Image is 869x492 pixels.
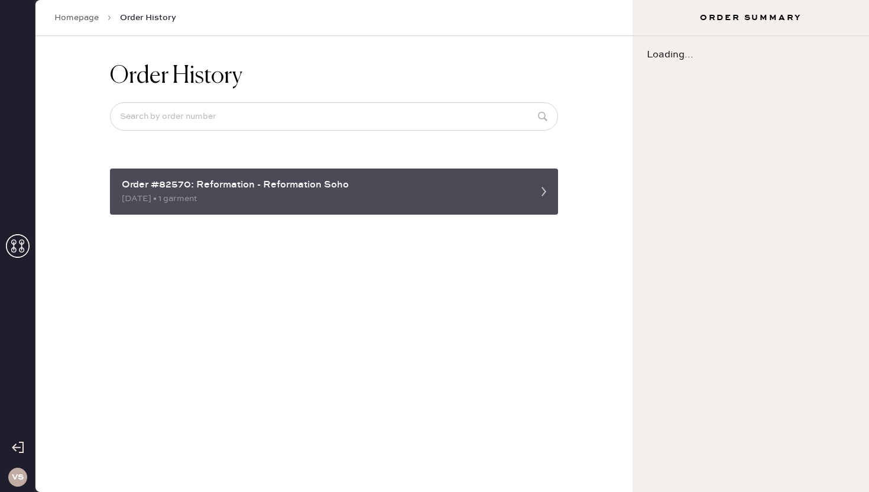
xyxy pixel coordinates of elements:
[54,12,99,24] a: Homepage
[120,12,176,24] span: Order History
[633,12,869,24] h3: Order Summary
[110,102,558,131] input: Search by order number
[122,192,525,205] div: [DATE] • 1 garment
[633,36,869,74] div: Loading...
[110,62,242,90] h1: Order History
[12,473,24,481] h3: VS
[122,178,525,192] div: Order #82570: Reformation - Reformation Soho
